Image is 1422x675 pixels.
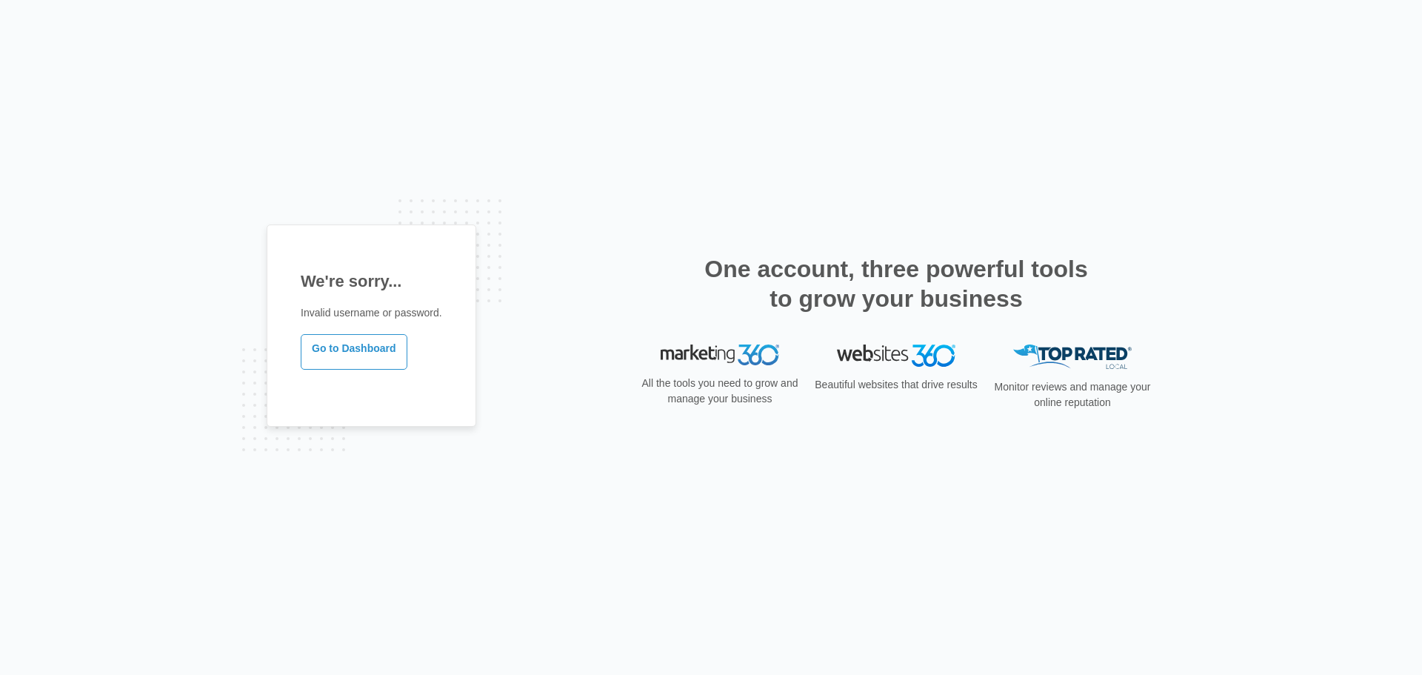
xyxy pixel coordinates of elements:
[637,376,803,407] p: All the tools you need to grow and manage your business
[837,345,955,366] img: Websites 360
[301,334,407,370] a: Go to Dashboard
[1013,345,1132,369] img: Top Rated Local
[813,377,979,393] p: Beautiful websites that drive results
[989,379,1155,410] p: Monitor reviews and manage your online reputation
[661,345,779,365] img: Marketing 360
[301,269,442,293] h1: We're sorry...
[700,254,1092,313] h2: One account, three powerful tools to grow your business
[301,305,442,321] p: Invalid username or password.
